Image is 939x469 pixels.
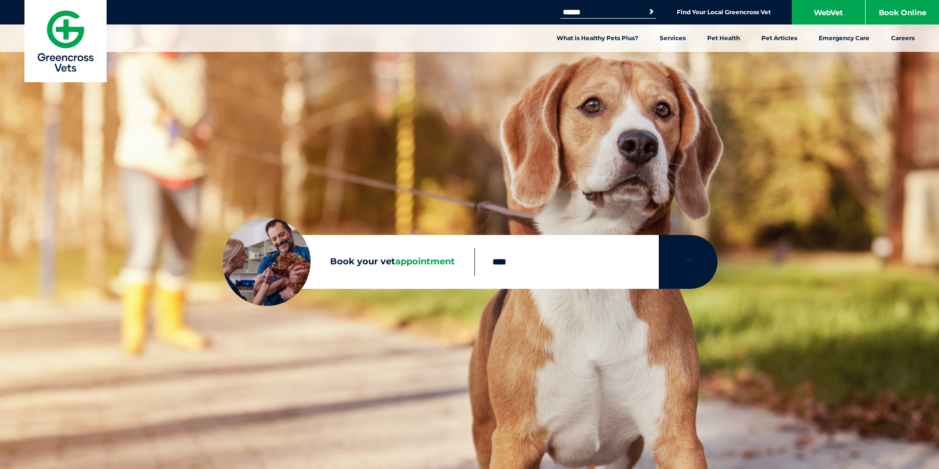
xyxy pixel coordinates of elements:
a: Careers [880,24,925,52]
span: appointment [395,256,455,267]
a: Services [649,24,696,52]
button: Search [647,7,656,17]
a: Find Your Local Greencross Vet [677,8,771,16]
a: Pet Articles [751,24,808,52]
a: Pet Health [696,24,751,52]
a: Emergency Care [808,24,880,52]
label: Book your vet [223,255,474,269]
a: What is Healthy Pets Plus? [546,24,649,52]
